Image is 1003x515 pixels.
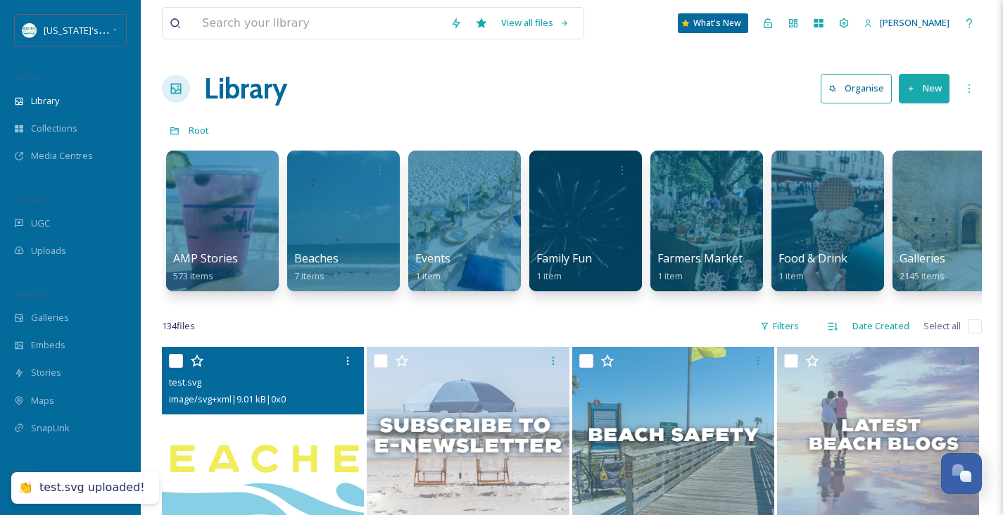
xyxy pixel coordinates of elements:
span: 573 items [173,269,213,282]
span: SOCIALS [14,466,42,477]
div: Date Created [845,312,916,340]
span: Farmers Market [657,250,743,266]
span: Uploads [31,244,66,257]
span: 1 item [415,269,441,282]
span: UGC [31,217,50,230]
span: Collections [31,122,77,135]
span: Galleries [900,250,945,266]
span: Stories [31,366,61,379]
button: New [899,74,950,103]
a: Food & Drink1 item [778,252,847,282]
a: Family Fun1 item [536,252,592,282]
input: Search your library [195,8,443,39]
div: test.svg uploaded! [39,481,145,495]
img: download.png [23,23,37,37]
button: Open Chat [941,453,982,494]
a: Library [204,68,287,110]
span: 1 item [536,269,562,282]
span: Media Centres [31,149,93,163]
a: View all files [494,9,576,37]
span: 1 item [778,269,804,282]
span: Events [415,250,450,266]
div: Filters [753,312,806,340]
span: Galleries [31,311,69,324]
span: WIDGETS [14,289,46,300]
span: 7 items [294,269,324,282]
span: Food & Drink [778,250,847,266]
a: Farmers Market1 item [657,252,743,282]
span: 2145 items [900,269,945,282]
span: test.svg [169,376,201,388]
a: Beaches7 items [294,252,339,282]
span: COLLECT [14,195,44,205]
span: 134 file s [162,319,195,333]
span: [PERSON_NAME] [880,16,950,29]
span: MEDIA [14,72,39,83]
span: 1 item [657,269,683,282]
span: Select all [923,319,961,333]
a: What's New [678,13,748,33]
a: AMP Stories573 items [173,252,238,282]
div: 👏 [18,481,32,495]
button: Organise [821,74,892,103]
a: Galleries2145 items [900,252,945,282]
span: image/svg+xml | 9.01 kB | 0 x 0 [169,393,286,405]
span: [US_STATE]'s Beaches [44,23,137,37]
a: [PERSON_NAME] [857,9,957,37]
span: AMP Stories [173,250,238,266]
span: Maps [31,394,54,407]
span: Embeds [31,338,65,352]
span: Library [31,94,59,108]
span: Beaches [294,250,339,266]
span: Family Fun [536,250,592,266]
a: Events1 item [415,252,450,282]
a: Root [189,122,209,139]
span: Root [189,124,209,136]
span: SnapLink [31,421,70,435]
